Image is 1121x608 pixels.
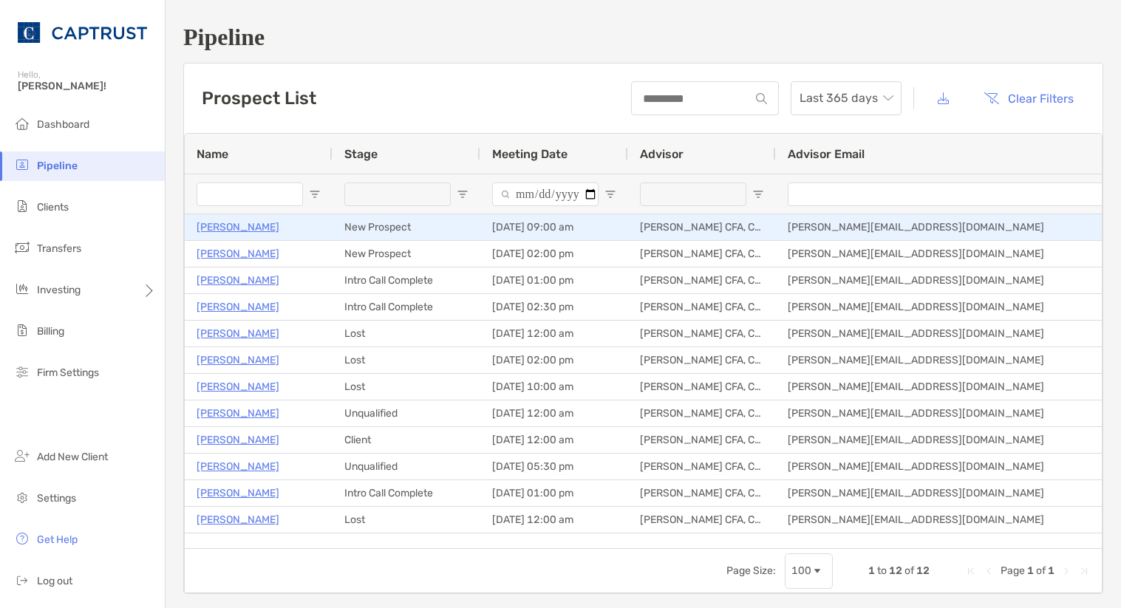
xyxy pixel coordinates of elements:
div: [DATE] 02:00 pm [480,347,628,373]
div: [PERSON_NAME] CFA, CAIA, CFP® [628,347,776,373]
span: Investing [37,284,81,296]
div: New Prospect [333,214,480,240]
button: Open Filter Menu [604,188,616,200]
input: Name Filter Input [197,182,303,206]
span: of [1036,564,1046,577]
h3: Prospect List [202,88,316,109]
a: [PERSON_NAME] [197,324,279,343]
button: Open Filter Menu [309,188,321,200]
div: Lost [333,374,480,400]
div: First Page [965,565,977,577]
p: [PERSON_NAME] [197,378,279,396]
span: Last 365 days [800,82,893,115]
span: Transfers [37,242,81,255]
img: input icon [756,93,767,104]
span: [PERSON_NAME]! [18,80,156,92]
div: [DATE] 10:00 am [480,374,628,400]
img: pipeline icon [13,156,31,174]
div: [PERSON_NAME] CFA, CAIA, CFP® [628,454,776,479]
button: Open Filter Menu [457,188,468,200]
div: [PERSON_NAME] CFA, CAIA, CFP® [628,214,776,240]
div: Intro Call Complete [333,267,480,293]
input: Meeting Date Filter Input [492,182,599,206]
p: [PERSON_NAME] [197,298,279,316]
span: Add New Client [37,451,108,463]
span: Clients [37,201,69,214]
span: Pipeline [37,160,78,172]
a: [PERSON_NAME] [197,271,279,290]
span: Billing [37,325,64,338]
span: Advisor Email [788,147,865,161]
div: Next Page [1060,565,1072,577]
img: transfers icon [13,239,31,256]
div: [PERSON_NAME] CFA, CAIA, CFP® [628,294,776,320]
div: Lost [333,507,480,533]
div: Page Size: [726,564,776,577]
div: 100 [791,564,811,577]
div: Last Page [1078,565,1090,577]
div: Intro Call Complete [333,480,480,506]
div: Lost [333,347,480,373]
div: [PERSON_NAME] CFA, CAIA, CFP® [628,241,776,267]
span: to [877,564,887,577]
span: Log out [37,575,72,587]
div: Previous Page [983,565,995,577]
div: [PERSON_NAME] CFA, CAIA, CFP® [628,480,776,506]
a: [PERSON_NAME] [197,245,279,263]
div: [DATE] 12:00 am [480,507,628,533]
div: [DATE] 02:30 pm [480,294,628,320]
div: [PERSON_NAME] CFA, CAIA, CFP® [628,267,776,293]
div: [DATE] 01:00 pm [480,267,628,293]
a: [PERSON_NAME] [197,510,279,529]
h1: Pipeline [183,24,1103,51]
p: [PERSON_NAME] [197,457,279,476]
img: clients icon [13,197,31,215]
div: [PERSON_NAME] CFA, CAIA, CFP® [628,374,776,400]
div: [PERSON_NAME] CFA, CAIA, CFP® [628,400,776,426]
a: [PERSON_NAME] [197,484,279,502]
img: firm-settings icon [13,363,31,380]
input: Advisor Email Filter Input [788,182,1116,206]
button: Open Filter Menu [752,188,764,200]
span: Settings [37,492,76,505]
img: investing icon [13,280,31,298]
div: [DATE] 12:00 am [480,400,628,426]
a: [PERSON_NAME] [197,351,279,369]
div: Unqualified [333,454,480,479]
span: Firm Settings [37,366,99,379]
span: 12 [916,564,930,577]
div: New Prospect [333,241,480,267]
div: Client [333,427,480,453]
button: Clear Filters [972,82,1085,115]
span: of [904,564,914,577]
img: get-help icon [13,530,31,547]
img: dashboard icon [13,115,31,132]
img: CAPTRUST Logo [18,6,147,59]
img: settings icon [13,488,31,506]
div: [PERSON_NAME] CFA, CAIA, CFP® [628,507,776,533]
img: logout icon [13,571,31,589]
div: Unqualified [333,400,480,426]
a: [PERSON_NAME] [197,404,279,423]
p: [PERSON_NAME] [197,431,279,449]
span: Stage [344,147,378,161]
span: Get Help [37,533,78,546]
a: [PERSON_NAME] [197,218,279,236]
span: Dashboard [37,118,89,131]
span: 1 [1048,564,1054,577]
div: [PERSON_NAME] CFA, CAIA, CFP® [628,427,776,453]
div: [DATE] 05:30 pm [480,454,628,479]
img: billing icon [13,321,31,339]
span: Meeting Date [492,147,568,161]
span: Name [197,147,228,161]
div: [DATE] 02:00 pm [480,241,628,267]
div: [PERSON_NAME] CFA, CAIA, CFP® [628,321,776,346]
span: 1 [1027,564,1034,577]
